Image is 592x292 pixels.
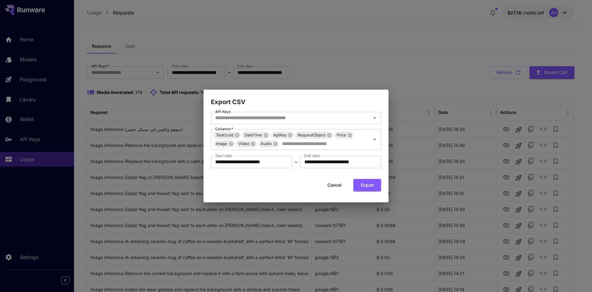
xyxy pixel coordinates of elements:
[370,114,379,122] button: Open
[213,140,230,147] span: Image
[215,109,231,114] label: API Keys
[321,179,348,192] button: Cancel
[242,132,269,139] div: DateTime
[242,132,265,139] span: DateTime
[295,132,328,139] span: RequestObject
[334,132,354,139] div: Price
[258,140,279,148] div: Audio
[213,140,235,148] div: Image
[370,135,379,144] button: Open
[213,132,236,139] span: TaskUuid
[213,132,241,139] div: TaskUuid
[353,179,381,192] button: Export
[304,153,320,158] label: End date
[215,153,232,158] label: Start date
[294,158,298,166] p: ~
[236,140,257,148] div: Video
[271,132,289,139] span: ApiKey
[295,132,333,139] div: RequestObject
[334,132,349,139] span: Price
[258,140,274,147] span: Audio
[203,90,388,107] h2: Export CSV
[271,132,294,139] div: ApiKey
[215,126,233,132] label: Columns
[236,140,252,147] span: Video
